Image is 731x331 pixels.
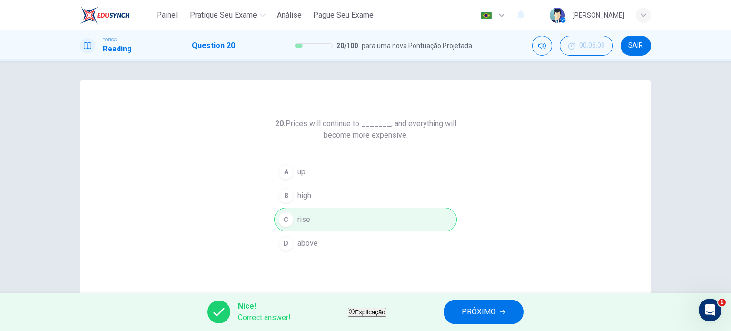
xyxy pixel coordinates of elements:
[157,10,178,21] span: Painel
[275,119,286,128] strong: 20.
[336,40,358,51] span: 20 / 100
[103,43,132,55] h1: Reading
[238,312,291,323] span: Correct answer!
[309,7,377,24] button: Pague Seu Exame
[103,37,117,43] span: TOEIC®
[532,36,552,56] div: Silenciar
[573,10,624,21] div: [PERSON_NAME]
[277,10,302,21] span: Análise
[462,305,496,319] span: PRÓXIMO
[238,301,291,312] span: Nice!
[313,10,374,21] span: Pague Seu Exame
[480,12,492,19] img: pt
[718,299,726,306] span: 1
[550,8,565,23] img: Profile picture
[192,40,235,51] h1: Question 20
[444,300,524,324] button: PRÓXIMO
[579,42,605,50] span: 00:06:09
[190,10,257,21] span: Pratique seu exame
[80,6,152,25] a: EduSynch logo
[355,309,385,316] span: Explicação
[560,36,613,56] div: Esconder
[152,7,182,24] button: Painel
[274,118,457,141] h6: Prices will continue to _______, and everything will become more expensive.
[273,7,306,24] button: Análise
[186,7,269,24] button: Pratique seu exame
[362,40,472,51] span: para uma nova Pontuação Projetada
[699,299,721,321] iframe: Intercom live chat
[348,308,386,317] button: Explicação
[621,36,651,56] button: SAIR
[628,42,643,50] span: SAIR
[560,36,613,56] button: 00:06:09
[80,6,130,25] img: EduSynch logo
